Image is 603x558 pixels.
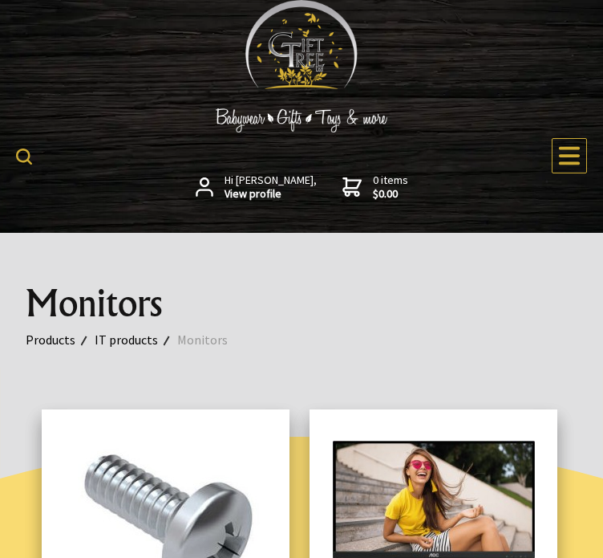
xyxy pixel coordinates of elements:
[373,173,408,202] span: 0 items
[177,329,247,350] a: Monitors
[95,329,177,350] a: IT products
[26,329,95,350] a: Products
[196,173,317,202] a: Hi [PERSON_NAME],View profile
[181,108,422,132] img: Babywear - Gifts - Toys & more
[373,187,408,202] strong: $0.00
[342,173,408,202] a: 0 items$0.00
[225,173,317,202] span: Hi [PERSON_NAME],
[16,149,32,165] img: product search
[225,187,317,202] strong: View profile
[26,284,577,323] h1: Monitors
